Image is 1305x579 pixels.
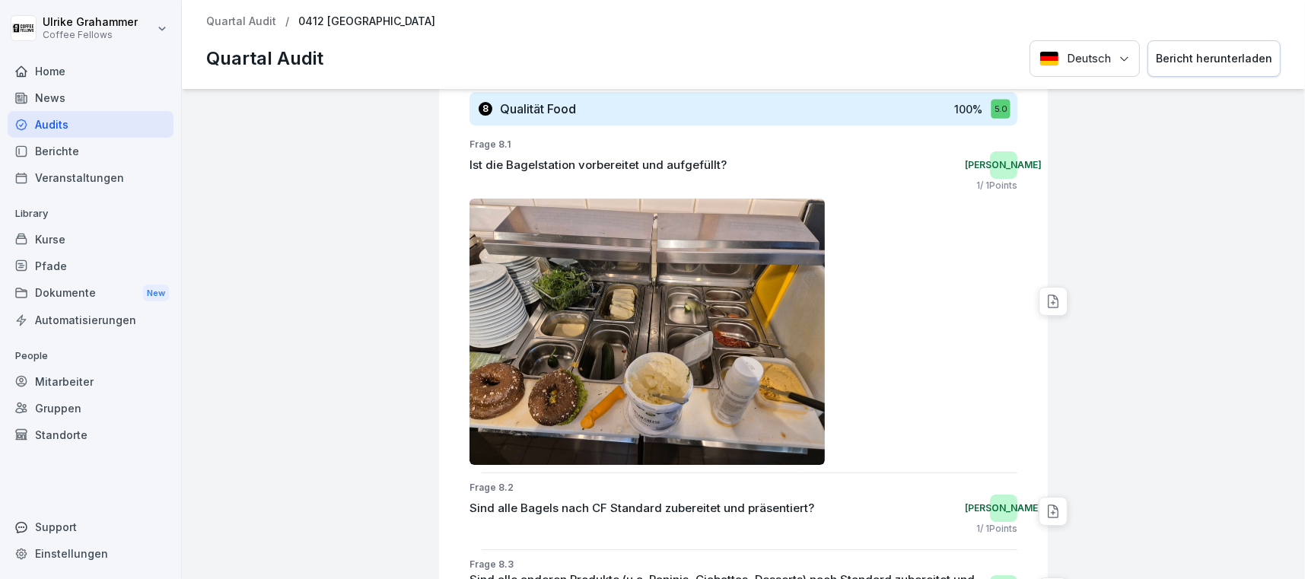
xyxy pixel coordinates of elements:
[1156,50,1272,67] div: Bericht herunterladen
[469,500,814,517] p: Sind alle Bagels nach CF Standard zubereitet und präsentiert?
[479,102,492,116] div: 8
[500,100,576,117] h3: Qualität Food
[954,101,982,117] p: 100 %
[8,164,173,191] a: Veranstaltungen
[8,395,173,422] a: Gruppen
[1039,51,1059,66] img: Deutsch
[43,16,138,29] p: Ulrike Grahammer
[469,138,1017,151] p: Frage 8.1
[976,179,1017,192] p: 1 / 1 Points
[469,157,727,174] p: Ist die Bagelstation vorbereitet und aufgefüllt?
[8,422,173,448] a: Standorte
[8,58,173,84] a: Home
[206,45,323,72] p: Quartal Audit
[8,344,173,368] p: People
[1147,40,1281,78] button: Bericht herunterladen
[1067,50,1111,68] p: Deutsch
[8,540,173,567] a: Einstellungen
[469,481,1017,495] p: Frage 8.2
[8,279,173,307] a: DokumenteNew
[43,30,138,40] p: Coffee Fellows
[990,495,1017,522] div: [PERSON_NAME]
[206,15,276,28] a: Quartal Audit
[8,279,173,307] div: Dokumente
[469,558,1017,571] p: Frage 8.3
[285,15,289,28] p: /
[991,100,1010,119] div: 5.0
[8,138,173,164] a: Berichte
[8,307,173,333] a: Automatisierungen
[990,151,1017,179] div: [PERSON_NAME]
[1030,40,1140,78] button: Language
[143,285,169,302] div: New
[8,368,173,395] a: Mitarbeiter
[8,202,173,226] p: Library
[8,111,173,138] a: Audits
[8,226,173,253] a: Kurse
[8,253,173,279] a: Pfade
[469,199,825,465] img: wsyepzez9dfuke3rxpxidqgy.png
[8,84,173,111] a: News
[8,514,173,540] div: Support
[298,15,435,28] p: 0412 [GEOGRAPHIC_DATA]
[976,522,1017,536] p: 1 / 1 Points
